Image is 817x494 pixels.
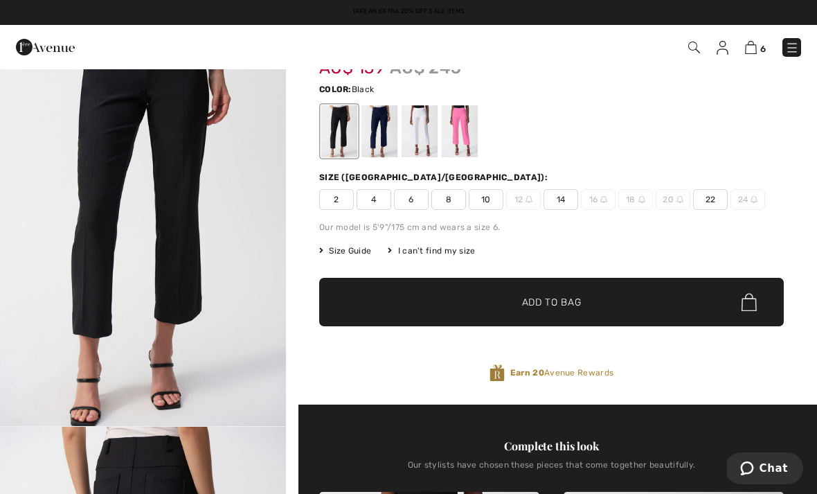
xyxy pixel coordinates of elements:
img: Shopping Bag [745,41,757,54]
a: Take an Extra 20% Off Sale Items [352,8,465,15]
span: 14 [544,189,578,210]
div: I can't find my size [388,245,475,257]
div: Bubble gum [442,105,478,157]
span: 18 [618,189,653,210]
div: Size ([GEOGRAPHIC_DATA]/[GEOGRAPHIC_DATA]): [319,171,550,184]
div: Our model is 5'9"/175 cm and wears a size 6. [319,221,784,233]
button: Add to Bag [319,278,784,326]
span: 12 [506,189,541,210]
iframe: Opens a widget where you can chat to one of our agents [727,452,803,487]
span: 6 [760,44,766,54]
img: ring-m.svg [526,196,532,203]
div: Complete this look [319,438,784,455]
span: 20 [656,189,690,210]
span: 10 [469,189,503,210]
span: 2 [319,189,354,210]
span: 6 [394,189,429,210]
strong: Earn 20 [510,368,544,378]
span: Black [352,85,375,94]
img: Avenue Rewards [490,364,505,382]
img: 1ère Avenue [16,33,75,61]
img: My Info [717,41,728,55]
span: 24 [730,189,765,210]
img: ring-m.svg [676,196,683,203]
img: Menu [785,41,799,55]
span: 16 [581,189,616,210]
span: 22 [693,189,728,210]
a: 6 [745,39,766,55]
img: Bag.svg [742,293,757,311]
span: 8 [431,189,466,210]
img: ring-m.svg [638,196,645,203]
span: Size Guide [319,245,371,257]
a: 1ère Avenue [16,39,75,53]
span: 4 [357,189,391,210]
div: Off White [402,105,438,157]
div: Black [321,105,357,157]
div: Our stylists have chosen these pieces that come together beautifully. [319,460,784,481]
img: ring-m.svg [600,196,607,203]
span: Add to Bag [522,295,582,310]
img: ring-m.svg [751,196,757,203]
img: Search [688,42,700,53]
div: Midnight Blue [361,105,397,157]
span: Avenue Rewards [510,367,613,379]
span: Color: [319,85,352,94]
